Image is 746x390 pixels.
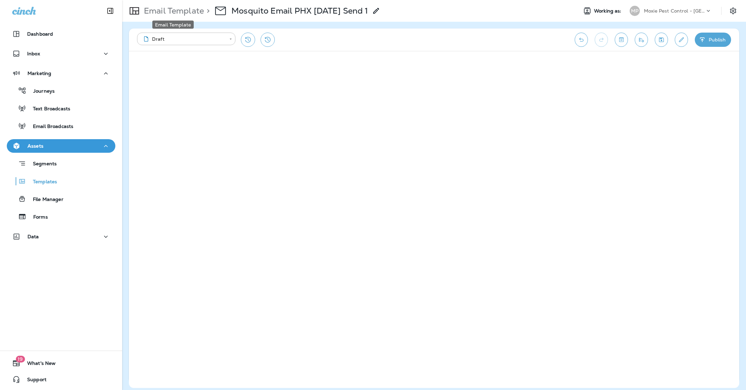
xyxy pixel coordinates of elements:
[7,192,115,206] button: File Manager
[26,179,57,185] p: Templates
[7,139,115,153] button: Assets
[20,377,46,385] span: Support
[7,230,115,243] button: Data
[7,174,115,188] button: Templates
[26,214,48,221] p: Forms
[152,21,194,29] div: Email Template
[26,88,55,95] p: Journeys
[204,6,210,16] p: >
[101,4,120,18] button: Collapse Sidebar
[594,8,623,14] span: Working as:
[231,6,368,16] div: Mosquito Email PHX August 2025 Send 1
[241,33,255,47] button: Restore from previous version
[7,209,115,224] button: Forms
[7,47,115,60] button: Inbox
[231,6,368,16] p: Mosquito Email PHX [DATE] Send 1
[27,51,40,56] p: Inbox
[7,356,115,370] button: 19What's New
[655,33,668,47] button: Save
[27,31,53,37] p: Dashboard
[27,71,51,76] p: Marketing
[695,33,731,47] button: Publish
[16,356,25,363] span: 19
[630,6,640,16] div: MP
[635,33,648,47] button: Send test email
[7,373,115,386] button: Support
[7,27,115,41] button: Dashboard
[26,124,73,130] p: Email Broadcasts
[7,156,115,171] button: Segments
[7,67,115,80] button: Marketing
[675,33,688,47] button: Edit details
[26,106,70,112] p: Text Broadcasts
[727,5,739,17] button: Settings
[20,360,56,369] span: What's New
[575,33,588,47] button: Undo
[644,8,705,14] p: Moxie Pest Control - [GEOGRAPHIC_DATA]
[27,143,43,149] p: Assets
[7,101,115,115] button: Text Broadcasts
[142,36,225,42] div: Draft
[26,161,57,168] p: Segments
[26,197,63,203] p: File Manager
[615,33,628,47] button: Toggle preview
[27,234,39,239] p: Data
[261,33,275,47] button: View Changelog
[141,6,204,16] p: Email Template
[7,83,115,98] button: Journeys
[7,119,115,133] button: Email Broadcasts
